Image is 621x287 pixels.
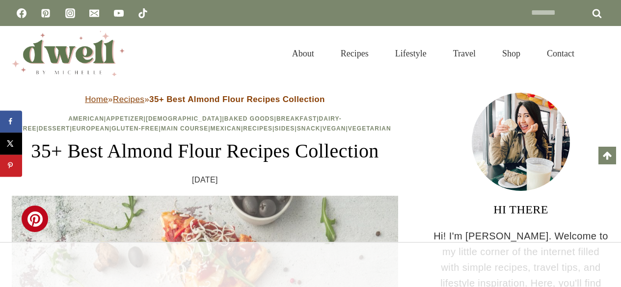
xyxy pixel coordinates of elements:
[279,38,327,70] a: About
[12,3,31,23] a: Facebook
[84,3,104,23] a: Email
[68,115,104,122] a: American
[224,115,274,122] a: Baked Goods
[534,38,588,70] a: Contact
[149,95,325,104] strong: 35+ Best Almond Flour Recipes Collection
[489,38,534,70] a: Shop
[12,136,398,166] h1: 35+ Best Almond Flour Recipes Collection
[192,174,218,186] time: [DATE]
[12,31,125,76] img: DWELL by michelle
[323,125,346,132] a: Vegan
[276,115,317,122] a: Breakfast
[593,45,609,62] button: View Search Form
[382,38,440,70] a: Lifestyle
[113,95,144,104] a: Recipes
[432,201,609,218] h3: HI THERE
[279,38,588,70] nav: Primary Navigation
[243,125,272,132] a: Recipes
[297,125,321,132] a: Snack
[274,125,295,132] a: Sides
[146,115,222,122] a: [DEMOGRAPHIC_DATA]
[133,3,153,23] a: TikTok
[36,3,55,23] a: Pinterest
[60,3,80,23] a: Instagram
[111,125,159,132] a: Gluten-Free
[39,125,70,132] a: Dessert
[19,115,391,131] span: | | | | | | | | | | | | | | |
[109,3,129,23] a: YouTube
[327,38,382,70] a: Recipes
[161,125,208,132] a: Main Course
[85,95,325,104] span: » »
[348,125,391,132] a: Vegetarian
[440,38,489,70] a: Travel
[72,125,109,132] a: European
[211,125,241,132] a: Mexican
[598,147,616,164] a: Scroll to top
[106,115,143,122] a: Appetizer
[85,95,108,104] a: Home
